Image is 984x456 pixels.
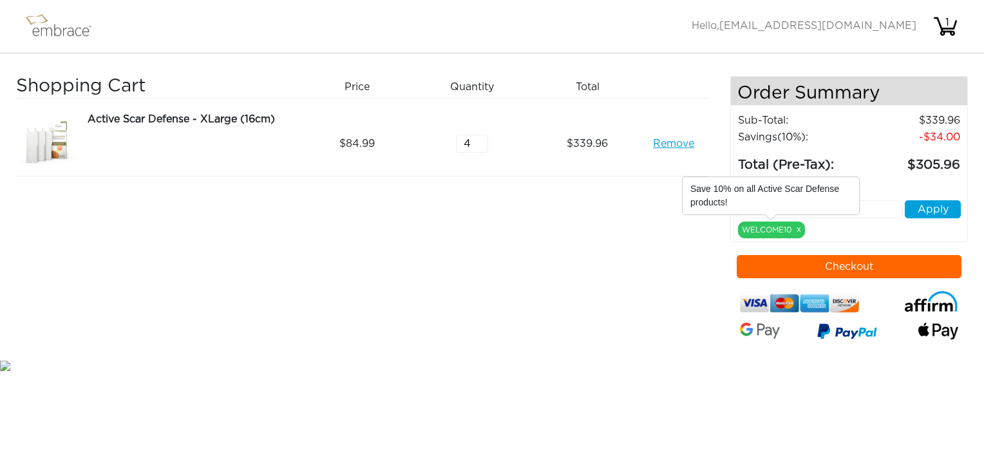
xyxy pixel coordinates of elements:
[339,136,375,151] span: 84.99
[737,129,860,146] td: Savings :
[653,136,694,151] a: Remove
[719,21,916,31] span: [EMAIL_ADDRESS][DOMAIN_NAME]
[737,112,860,129] td: Sub-Total:
[23,10,106,43] img: logo.png
[860,112,961,129] td: 339.96
[737,255,962,278] button: Checkout
[905,200,961,218] button: Apply
[860,129,961,146] td: 34.00
[737,146,860,175] td: Total (Pre-Tax):
[934,15,960,30] div: 1
[16,111,80,176] img: a09f5d18-8da6-11e7-9c79-02e45ca4b85b.jpeg
[692,21,916,31] span: Hello,
[731,77,968,106] h4: Order Summary
[567,136,608,151] span: 339.96
[860,146,961,175] td: 305.96
[932,21,958,31] a: 1
[535,76,650,98] div: Total
[738,222,805,238] div: WELCOME10
[450,79,494,95] span: Quantity
[304,76,419,98] div: Price
[817,320,877,345] img: paypal-v3.png
[88,111,294,127] div: Active Scar Defense - XLarge (16cm)
[918,323,958,339] img: fullApplePay.png
[932,14,958,39] img: cart
[740,291,860,316] img: credit-cards.png
[683,177,859,214] div: Save 10% on all Active Scar Defense products!
[797,223,801,235] a: x
[777,132,806,142] span: (10%)
[16,76,294,98] h3: Shopping Cart
[904,291,958,312] img: affirm-logo.svg
[740,323,780,339] img: Google-Pay-Logo.svg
